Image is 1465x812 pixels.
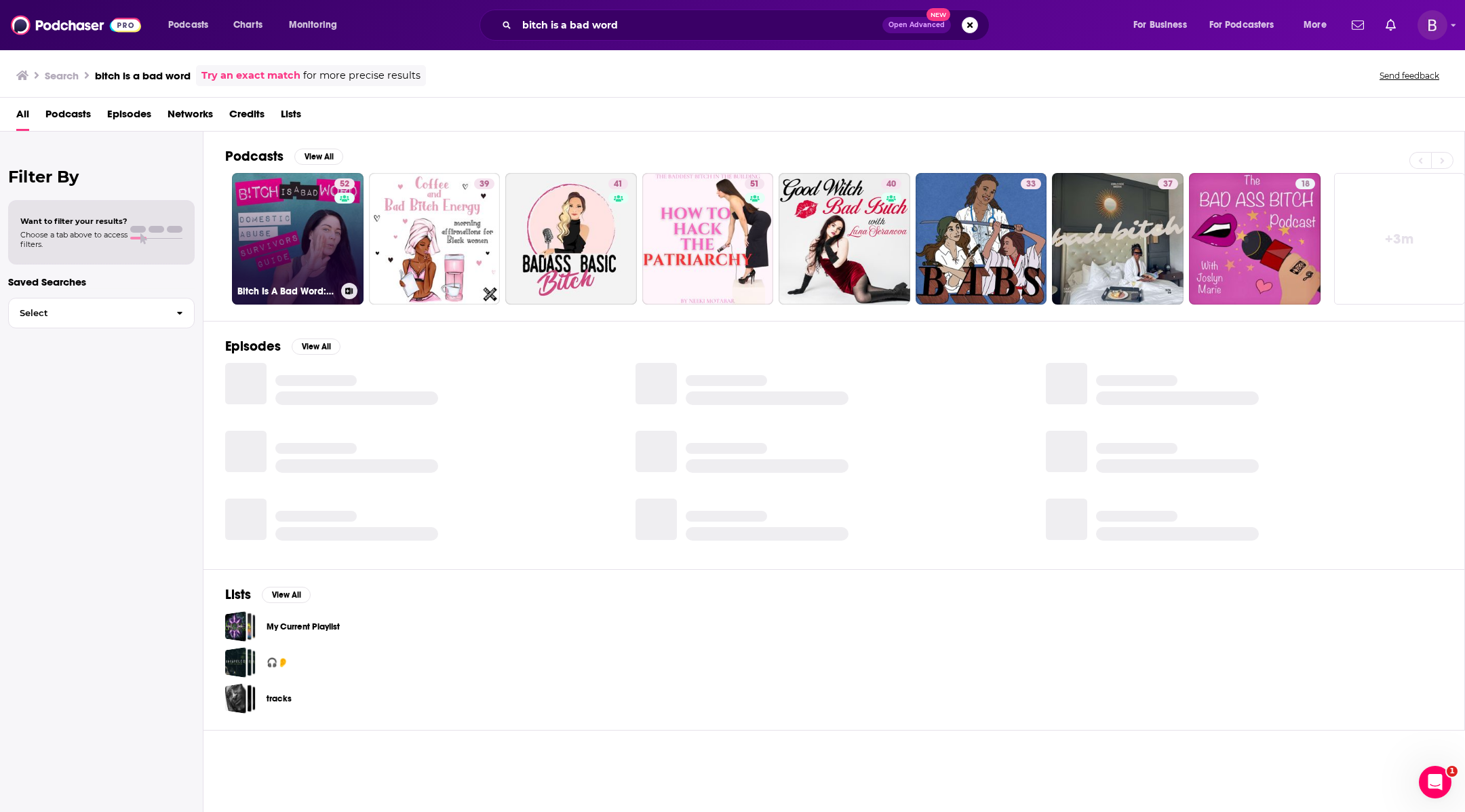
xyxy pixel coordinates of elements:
span: 33 [1026,178,1036,191]
a: PodcastsView All [225,148,343,165]
a: Lists [281,103,301,131]
button: Open AdvancedNew [882,17,951,33]
input: Search podcasts, credits, & more... [517,14,882,36]
iframe: Intercom live chat [1419,766,1451,798]
h2: Lists [225,586,251,603]
span: 18 [1301,178,1310,191]
button: Send feedback [1375,70,1443,81]
span: Choose a tab above to access filters. [20,230,128,249]
h2: Episodes [225,338,281,355]
a: 33 [1021,178,1041,189]
span: New [926,8,951,21]
a: 51 [642,173,774,305]
a: 33 [916,173,1047,305]
span: 52 [340,178,349,191]
span: for more precise results [303,68,421,83]
h3: Search [45,69,79,82]
a: Show notifications dropdown [1380,14,1401,37]
a: 37 [1052,173,1184,305]
a: tracks [225,683,256,714]
a: My Current Playlist [267,619,340,634]
span: 39 [480,178,489,191]
a: 41 [505,173,637,305]
button: open menu [1124,14,1204,36]
h3: bitch is a bad word [95,69,191,82]
button: View All [262,587,311,603]
a: My Current Playlist [225,611,256,642]
a: Try an exact match [201,68,300,83]
a: 41 [608,178,628,189]
a: 🎧👂 [267,655,288,670]
a: 52 [334,178,355,189]
a: 39 [474,178,494,189]
span: Monitoring [289,16,337,35]
button: View All [294,149,343,165]
a: 🎧👂 [225,647,256,678]
span: For Business [1133,16,1187,35]
h3: Bitch Is A Bad Word: A Domestic Violence Podcast on Healing and Empowerment [237,286,336,297]
span: More [1304,16,1327,35]
a: Podcasts [45,103,91,131]
span: 40 [886,178,896,191]
a: 18 [1295,178,1315,189]
button: View All [292,339,340,355]
a: ListsView All [225,586,311,603]
span: Logged in as ben24837 [1418,10,1447,40]
h2: Filter By [8,167,195,187]
button: open menu [279,14,355,36]
a: Episodes [107,103,151,131]
a: tracks [267,691,292,706]
span: Open Advanced [888,22,945,28]
span: 41 [614,178,623,191]
span: For Podcasters [1209,16,1274,35]
img: Podchaser - Follow, Share and Rate Podcasts [11,12,141,38]
a: 39 [369,173,501,305]
a: Charts [224,14,271,36]
button: open menu [1294,14,1344,36]
a: All [16,103,29,131]
button: open menu [1200,14,1294,36]
div: Search podcasts, credits, & more... [492,9,1002,41]
button: open menu [159,14,226,36]
h2: Podcasts [225,148,284,165]
p: Saved Searches [8,275,195,288]
button: Show profile menu [1418,10,1447,40]
a: 18 [1189,173,1321,305]
span: Charts [233,16,262,35]
span: Select [9,309,165,317]
span: 1 [1447,766,1458,777]
img: User Profile [1418,10,1447,40]
span: 51 [750,178,759,191]
a: Networks [168,103,213,131]
a: 52Bitch Is A Bad Word: A Domestic Violence Podcast on Healing and Empowerment [232,173,364,305]
a: EpisodesView All [225,338,340,355]
a: 40 [881,178,901,189]
span: 37 [1163,178,1173,191]
a: 37 [1158,178,1178,189]
a: 51 [745,178,764,189]
button: Select [8,298,195,328]
a: Credits [229,103,265,131]
a: Show notifications dropdown [1346,14,1369,37]
span: Want to filter your results? [20,216,128,226]
a: 40 [779,173,910,305]
span: Podcasts [168,16,208,35]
